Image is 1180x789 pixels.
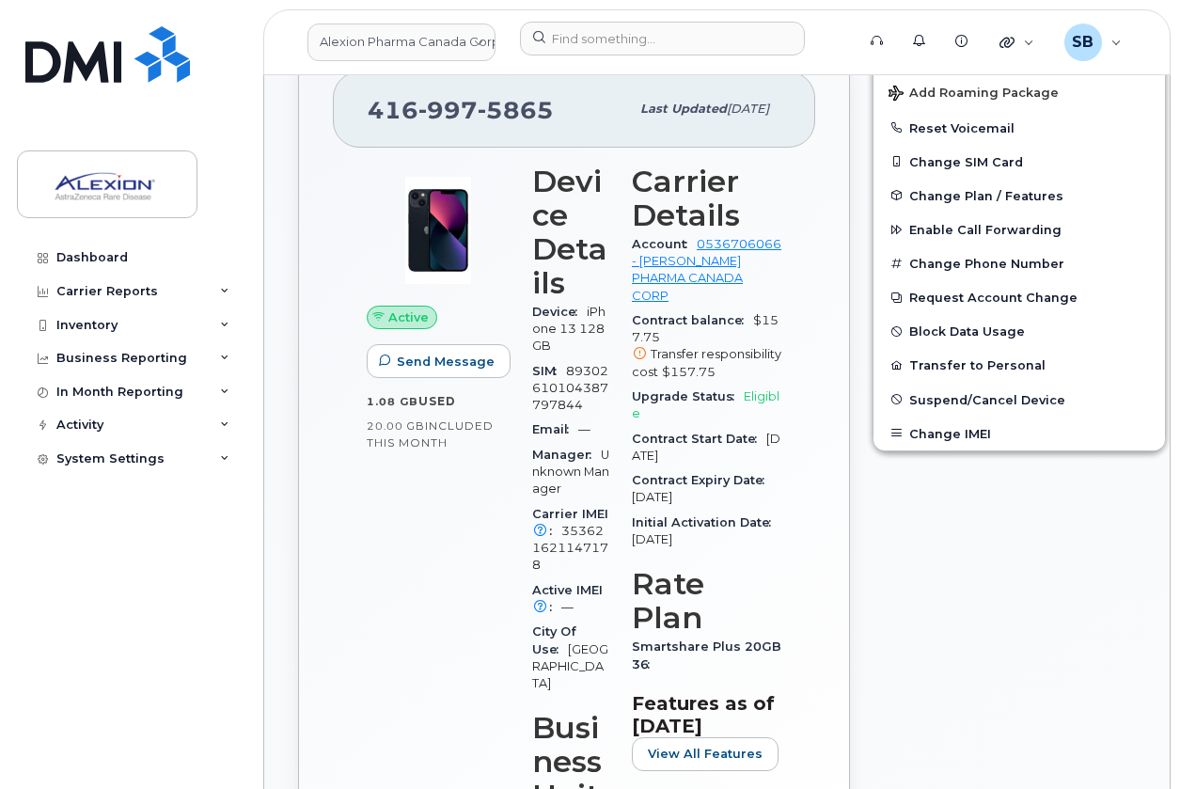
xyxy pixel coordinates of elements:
[532,507,608,538] span: Carrier IMEI
[873,179,1165,213] button: Change Plan / Features
[632,567,781,635] h3: Rate Plan
[397,353,495,371] span: Send Message
[632,165,781,232] h3: Carrier Details
[632,639,781,671] span: Smartshare Plus 20GB 36
[632,473,774,487] span: Contract Expiry Date
[727,102,769,116] span: [DATE]
[873,314,1165,348] button: Block Data Usage
[909,223,1062,237] span: Enable Call Forwarding
[307,24,496,61] a: Alexion Pharma Canada Corp
[561,600,574,614] span: —
[532,583,603,614] span: Active IMEI
[632,237,697,251] span: Account
[1072,31,1093,54] span: SB
[632,490,672,504] span: [DATE]
[367,418,494,450] span: included this month
[367,344,511,378] button: Send Message
[662,365,716,379] span: $157.75
[873,246,1165,280] button: Change Phone Number
[532,364,566,378] span: SIM
[367,395,418,408] span: 1.08 GB
[632,737,779,771] button: View All Features
[873,348,1165,382] button: Transfer to Personal
[873,383,1165,417] button: Suspend/Cancel Device
[367,419,425,433] span: 20.00 GB
[532,305,606,354] span: iPhone 13 128GB
[632,532,672,546] span: [DATE]
[632,692,781,737] h3: Features as of [DATE]
[873,417,1165,450] button: Change IMEI
[532,448,601,462] span: Manager
[632,347,781,378] span: Transfer responsibility cost
[418,96,478,124] span: 997
[532,305,587,319] span: Device
[632,313,781,381] span: $157.75
[986,24,1047,61] div: Quicklinks
[909,188,1063,202] span: Change Plan / Features
[382,174,495,287] img: image20231002-3703462-1ig824h.jpeg
[648,745,763,763] span: View All Features
[909,392,1065,406] span: Suspend/Cancel Device
[388,308,429,326] span: Active
[478,96,554,124] span: 5865
[532,165,609,300] h3: Device Details
[532,624,576,655] span: City Of Use
[873,72,1165,111] button: Add Roaming Package
[578,422,590,436] span: —
[532,422,578,436] span: Email
[873,145,1165,179] button: Change SIM Card
[873,280,1165,314] button: Request Account Change
[632,389,744,403] span: Upgrade Status
[418,394,456,408] span: used
[632,237,781,303] a: 0536706066 - [PERSON_NAME] PHARMA CANADA CORP
[532,364,608,413] span: 89302610104387797844
[640,102,727,116] span: Last updated
[1051,24,1135,61] div: Sugam Bhandari
[632,515,780,529] span: Initial Activation Date
[632,432,766,446] span: Contract Start Date
[873,111,1165,145] button: Reset Voicemail
[368,96,554,124] span: 416
[532,448,609,497] span: Unknown Manager
[532,524,608,573] span: 353621621147178
[632,432,780,463] span: [DATE]
[520,22,805,55] input: Find something...
[632,313,753,327] span: Contract balance
[873,213,1165,246] button: Enable Call Forwarding
[889,86,1059,103] span: Add Roaming Package
[532,642,608,691] span: [GEOGRAPHIC_DATA]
